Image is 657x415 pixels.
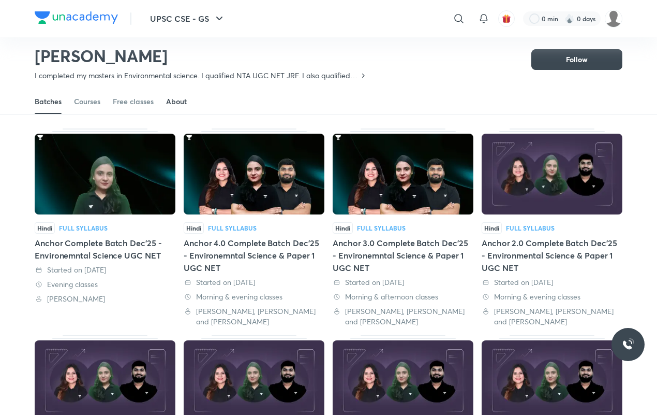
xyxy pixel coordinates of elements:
[35,265,175,275] div: Started on 19 Aug 2025
[35,96,62,107] div: Batches
[482,128,622,327] div: Anchor 2.0 Complete Batch Dec'25 - Environmental Science & Paper 1 UGC NET
[531,49,622,70] button: Follow
[35,11,118,26] a: Company Logo
[208,225,257,231] div: Full Syllabus
[166,89,187,114] a: About
[482,306,622,327] div: Jyoti Bala, Rajat Kumar and Toshiba Shukla
[622,338,634,351] img: ttu
[35,89,62,114] a: Batches
[166,96,187,107] div: About
[566,54,588,65] span: Follow
[35,128,175,327] div: Anchor Complete Batch Dec'25 - Environemntal Science UGC NET
[333,292,473,302] div: Morning & afternoon classes
[506,225,555,231] div: Full Syllabus
[74,96,100,107] div: Courses
[502,14,511,23] img: avatar
[482,237,622,274] div: Anchor 2.0 Complete Batch Dec'25 - Environmental Science & Paper 1 UGC NET
[333,222,353,234] span: Hindi
[35,294,175,304] div: Jyoti Bala
[184,222,204,234] span: Hindi
[35,237,175,262] div: Anchor Complete Batch Dec'25 - Environemntal Science UGC NET
[184,306,324,327] div: Jyoti Bala, Rajat Kumar and Toshiba Shukla
[35,70,359,81] p: I completed my masters in Environmental science. I qualified NTA UGC NET JRF. I also qualified IC...
[564,13,575,24] img: streak
[498,10,515,27] button: avatar
[144,8,232,29] button: UPSC CSE - GS
[184,134,324,214] img: Thumbnail
[35,279,175,290] div: Evening classes
[357,225,406,231] div: Full Syllabus
[113,96,154,107] div: Free classes
[482,134,622,214] img: Thumbnail
[35,11,118,24] img: Company Logo
[184,237,324,274] div: Anchor 4.0 Complete Batch Dec'25 - Environemntal Science & Paper 1 UGC NET
[482,222,502,234] span: Hindi
[74,89,100,114] a: Courses
[333,128,473,327] div: Anchor 3.0 Complete Batch Dec'25 - Environemntal Science & Paper 1 UGC NET
[482,277,622,288] div: Started on 14 Jun 2025
[35,46,367,66] h2: [PERSON_NAME]
[35,134,175,214] img: Thumbnail
[333,134,473,214] img: Thumbnail
[605,10,622,27] img: renuka
[184,277,324,288] div: Started on 26 Jul 2025
[333,237,473,274] div: Anchor 3.0 Complete Batch Dec'25 - Environemntal Science & Paper 1 UGC NET
[184,128,324,327] div: Anchor 4.0 Complete Batch Dec'25 - Environemntal Science & Paper 1 UGC NET
[482,292,622,302] div: Morning & evening classes
[333,277,473,288] div: Started on 12 Jul 2025
[184,292,324,302] div: Morning & evening classes
[333,306,473,327] div: Jyoti Bala, Rajat Kumar and Toshiba Shukla
[113,89,154,114] a: Free classes
[59,225,108,231] div: Full Syllabus
[35,222,55,234] span: Hindi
